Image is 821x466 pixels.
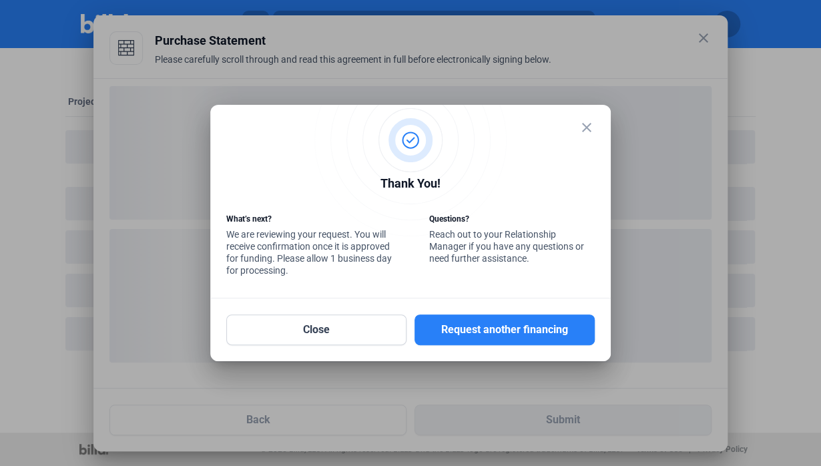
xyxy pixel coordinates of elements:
[226,174,595,196] div: Thank You!
[579,120,595,136] mat-icon: close
[429,213,595,268] div: Reach out to your Relationship Manager if you have any questions or need further assistance.
[226,213,392,280] div: We are reviewing your request. You will receive confirmation once it is approved for funding. Ple...
[226,213,392,228] div: What’s next?
[429,213,595,228] div: Questions?
[415,314,595,345] button: Request another financing
[226,314,406,345] button: Close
